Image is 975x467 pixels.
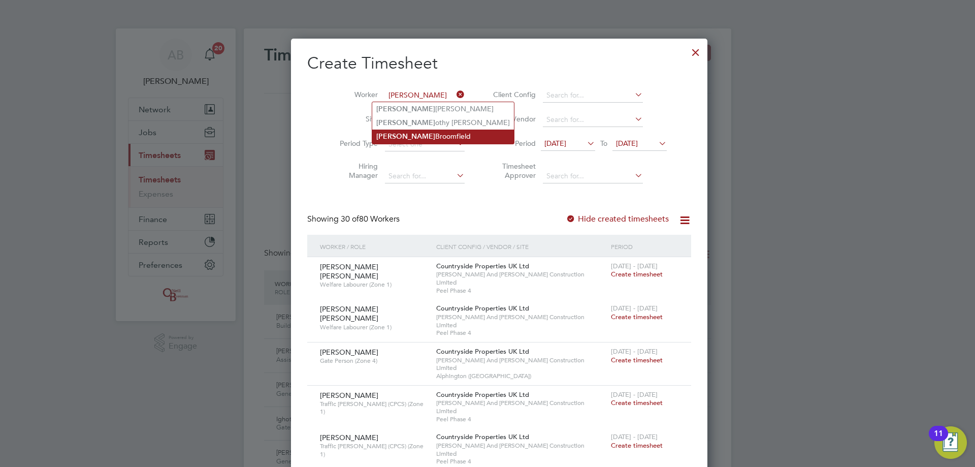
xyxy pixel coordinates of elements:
span: [DATE] - [DATE] [611,347,658,356]
input: Search for... [385,88,465,103]
input: Search for... [543,169,643,183]
span: [PERSON_NAME] [320,348,378,357]
span: [DATE] [616,139,638,148]
span: 30 of [341,214,359,224]
label: Hiring Manager [332,162,378,180]
label: Timesheet Approver [490,162,536,180]
input: Search for... [543,88,643,103]
span: Traffic [PERSON_NAME] (CPCS) (Zone 1) [320,400,429,416]
span: Traffic [PERSON_NAME] (CPCS) (Zone 1) [320,442,429,458]
li: Broomfield [372,130,514,143]
div: Worker / Role [317,235,434,258]
h2: Create Timesheet [307,53,691,74]
span: Welfare Labourer (Zone 1) [320,323,429,331]
span: Countryside Properties UK Ltd [436,262,529,270]
b: [PERSON_NAME] [376,132,435,141]
span: [PERSON_NAME] [320,433,378,442]
span: Peel Phase 4 [436,457,606,465]
span: [PERSON_NAME] And [PERSON_NAME] Construction Limited [436,442,606,457]
span: Create timesheet [611,398,663,407]
label: Worker [332,90,378,99]
span: Gate Person (Zone 4) [320,357,429,365]
b: [PERSON_NAME] [376,118,435,127]
span: [PERSON_NAME] [PERSON_NAME] [320,262,378,281]
span: Countryside Properties UK Ltd [436,347,529,356]
div: Period [608,235,681,258]
span: Create timesheet [611,270,663,278]
span: Welfare Labourer (Zone 1) [320,281,429,289]
span: [DATE] - [DATE] [611,304,658,313]
span: [DATE] - [DATE] [611,432,658,441]
div: Client Config / Vendor / Site [434,235,608,258]
input: Search for... [543,113,643,127]
span: [PERSON_NAME] [PERSON_NAME] [320,304,378,323]
span: Countryside Properties UK Ltd [436,304,529,313]
li: othy [PERSON_NAME] [372,116,514,130]
span: [PERSON_NAME] [320,391,378,400]
span: [PERSON_NAME] And [PERSON_NAME] Construction Limited [436,270,606,286]
span: [PERSON_NAME] And [PERSON_NAME] Construction Limited [436,313,606,329]
label: Hide created timesheets [566,214,669,224]
span: Countryside Properties UK Ltd [436,432,529,441]
span: [PERSON_NAME] And [PERSON_NAME] Construction Limited [436,356,606,372]
span: [DATE] [544,139,566,148]
span: Peel Phase 4 [436,415,606,423]
span: [PERSON_NAME] And [PERSON_NAME] Construction Limited [436,399,606,415]
span: Peel Phase 4 [436,329,606,337]
li: [PERSON_NAME] [372,102,514,116]
button: Open Resource Center, 11 new notifications [934,426,967,459]
span: [DATE] - [DATE] [611,390,658,399]
span: 80 Workers [341,214,400,224]
span: Countryside Properties UK Ltd [436,390,529,399]
b: [PERSON_NAME] [376,105,435,113]
label: Client Config [490,90,536,99]
input: Search for... [385,169,465,183]
span: Peel Phase 4 [436,287,606,295]
label: Period Type [332,139,378,148]
span: Alphington ([GEOGRAPHIC_DATA]) [436,372,606,380]
label: Site [332,114,378,123]
span: [DATE] - [DATE] [611,262,658,270]
div: 11 [934,433,943,447]
span: Create timesheet [611,441,663,450]
div: Showing [307,214,402,225]
span: Create timesheet [611,356,663,364]
span: To [597,137,610,150]
span: Create timesheet [611,313,663,321]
